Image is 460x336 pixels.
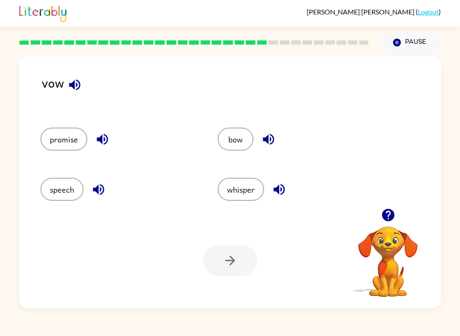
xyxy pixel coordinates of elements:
div: vow [42,73,441,111]
button: whisper [218,178,264,201]
button: Pause [379,33,441,52]
span: [PERSON_NAME] [PERSON_NAME] [307,8,416,16]
button: promise [40,128,87,151]
img: Literably [19,3,66,22]
a: Logout [418,8,439,16]
video: Your browser must support playing .mp4 files to use Literably. Please try using another browser. [345,213,431,298]
div: ( ) [307,8,441,16]
button: speech [40,178,83,201]
button: bow [218,128,253,151]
